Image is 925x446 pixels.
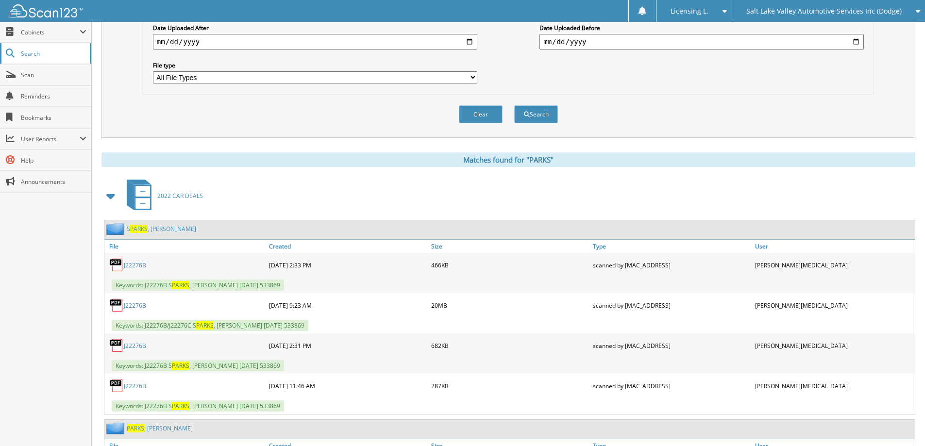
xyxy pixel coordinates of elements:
img: folder2.png [106,422,127,434]
a: J22276B [124,261,146,269]
span: Keywords: J22276B S , [PERSON_NAME] [DATE] 533869 [112,280,284,291]
a: SPARKS, [PERSON_NAME] [127,225,196,233]
div: [DATE] 2:33 PM [267,255,429,275]
a: Size [429,240,591,253]
div: 682KB [429,336,591,355]
a: J22276B [124,342,146,350]
div: [PERSON_NAME][MEDICAL_DATA] [753,376,915,396]
span: Search [21,50,85,58]
img: PDF.png [109,379,124,393]
span: Salt Lake Valley Automotive Services Inc (Dodge) [746,8,902,14]
img: scan123-logo-white.svg [10,4,83,17]
span: PARKS [172,362,189,370]
div: 466KB [429,255,591,275]
iframe: Chat Widget [876,399,925,446]
span: Cabinets [21,28,80,36]
span: Keywords: J22276B S , [PERSON_NAME] [DATE] 533869 [112,400,284,412]
span: PARKS [127,424,144,432]
div: scanned by [MAC_ADDRESS] [590,336,753,355]
span: Reminders [21,92,86,100]
a: User [753,240,915,253]
input: start [153,34,477,50]
div: [DATE] 9:23 AM [267,296,429,315]
label: File type [153,61,477,69]
span: Bookmarks [21,114,86,122]
div: 20MB [429,296,591,315]
img: PDF.png [109,298,124,313]
span: PARKS [172,402,189,410]
div: [PERSON_NAME][MEDICAL_DATA] [753,296,915,315]
span: User Reports [21,135,80,143]
div: [DATE] 2:31 PM [267,336,429,355]
div: [DATE] 11:46 AM [267,376,429,396]
span: Help [21,156,86,165]
span: PARKS [130,225,148,233]
img: PDF.png [109,338,124,353]
div: scanned by [MAC_ADDRESS] [590,296,753,315]
a: Type [590,240,753,253]
div: [PERSON_NAME][MEDICAL_DATA] [753,255,915,275]
span: PARKS [196,321,214,330]
a: 2022 CAR DEALS [121,177,203,215]
span: Scan [21,71,86,79]
div: 287KB [429,376,591,396]
span: Keywords: J22276B S , [PERSON_NAME] [DATE] 533869 [112,360,284,371]
label: Date Uploaded Before [539,24,864,32]
img: folder2.png [106,223,127,235]
label: Date Uploaded After [153,24,477,32]
img: PDF.png [109,258,124,272]
button: Search [514,105,558,123]
div: scanned by [MAC_ADDRESS] [590,376,753,396]
div: [PERSON_NAME][MEDICAL_DATA] [753,336,915,355]
span: PARKS [172,281,189,289]
a: File [104,240,267,253]
div: scanned by [MAC_ADDRESS] [590,255,753,275]
a: PARKS, [PERSON_NAME] [127,424,193,432]
button: Clear [459,105,503,123]
div: Matches found for "PARKS" [101,152,915,167]
a: Created [267,240,429,253]
span: 2022 CAR DEALS [157,192,203,200]
span: Keywords: J22276B/J22276C S , [PERSON_NAME] [DATE] 533869 [112,320,308,331]
input: end [539,34,864,50]
span: Announcements [21,178,86,186]
a: J22276B [124,301,146,310]
span: Licensing L. [671,8,708,14]
a: J22276B [124,382,146,390]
